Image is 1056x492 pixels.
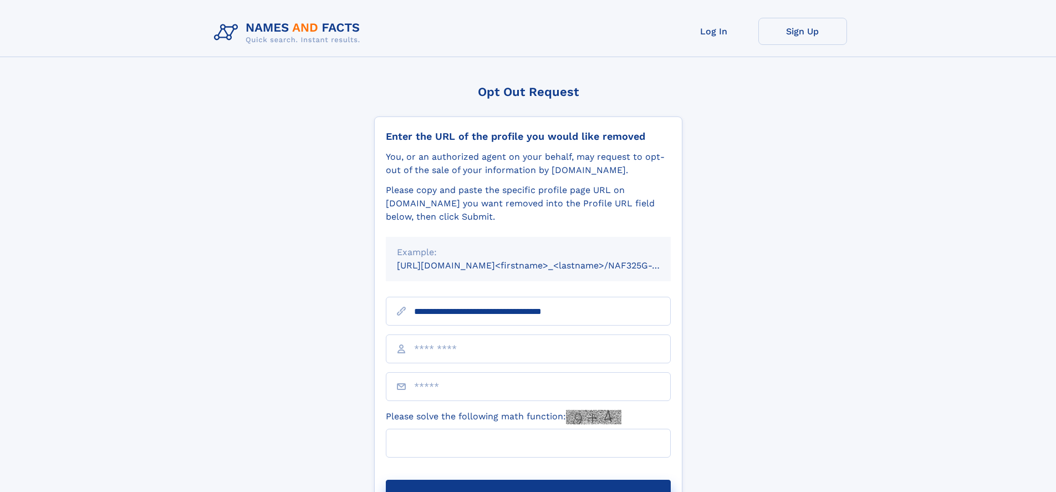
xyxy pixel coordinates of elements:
div: Please copy and paste the specific profile page URL on [DOMAIN_NAME] you want removed into the Pr... [386,184,671,224]
a: Sign Up [758,18,847,45]
div: Enter the URL of the profile you would like removed [386,130,671,143]
label: Please solve the following math function: [386,410,621,424]
div: You, or an authorized agent on your behalf, may request to opt-out of the sale of your informatio... [386,150,671,177]
img: Logo Names and Facts [210,18,369,48]
a: Log In [670,18,758,45]
small: [URL][DOMAIN_NAME]<firstname>_<lastname>/NAF325G-xxxxxxxx [397,260,692,271]
div: Opt Out Request [374,85,682,99]
div: Example: [397,246,660,259]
